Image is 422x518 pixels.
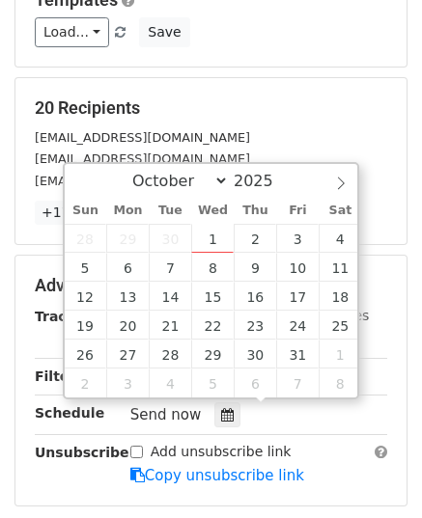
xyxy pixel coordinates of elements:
span: Send now [130,406,202,423]
span: October 8, 2025 [191,253,234,282]
span: September 28, 2025 [65,224,107,253]
span: October 27, 2025 [106,340,149,368]
span: October 13, 2025 [106,282,149,311]
span: November 5, 2025 [191,368,234,397]
span: October 30, 2025 [234,340,276,368]
span: September 30, 2025 [149,224,191,253]
span: November 1, 2025 [319,340,361,368]
small: [EMAIL_ADDRESS][DOMAIN_NAME] [35,151,250,166]
label: Add unsubscribe link [151,442,292,462]
small: [EMAIL_ADDRESS][DOMAIN_NAME] [35,130,250,145]
span: October 19, 2025 [65,311,107,340]
span: October 16, 2025 [234,282,276,311]
span: October 9, 2025 [234,253,276,282]
span: Tue [149,204,191,217]
span: November 2, 2025 [65,368,107,397]
span: October 15, 2025 [191,282,234,311]
span: November 7, 2025 [276,368,319,397]
small: [EMAIL_ADDRESS][DOMAIN_NAME] [35,174,250,188]
span: November 4, 2025 [149,368,191,397]
span: October 12, 2025 [65,282,107,311]
span: October 29, 2025 [191,340,234,368]
span: October 24, 2025 [276,311,319,340]
a: +17 more [35,201,116,225]
span: October 31, 2025 [276,340,319,368]
span: October 28, 2025 [149,340,191,368]
span: Thu [234,204,276,217]
span: October 14, 2025 [149,282,191,311]
span: October 25, 2025 [319,311,361,340]
h5: 20 Recipients [35,97,387,119]
span: October 6, 2025 [106,253,149,282]
span: October 3, 2025 [276,224,319,253]
strong: Filters [35,368,84,384]
span: October 4, 2025 [319,224,361,253]
span: October 20, 2025 [106,311,149,340]
span: October 2, 2025 [234,224,276,253]
button: Save [139,17,189,47]
input: Year [229,172,298,190]
span: October 5, 2025 [65,253,107,282]
iframe: Chat Widget [325,425,422,518]
a: Load... [35,17,109,47]
strong: Unsubscribe [35,445,129,460]
span: November 8, 2025 [319,368,361,397]
strong: Tracking [35,309,99,324]
h5: Advanced [35,275,387,296]
span: November 3, 2025 [106,368,149,397]
span: Mon [106,204,149,217]
span: October 17, 2025 [276,282,319,311]
span: October 1, 2025 [191,224,234,253]
span: October 10, 2025 [276,253,319,282]
a: Copy unsubscribe link [130,467,304,484]
span: October 23, 2025 [234,311,276,340]
span: October 11, 2025 [319,253,361,282]
span: Sat [319,204,361,217]
span: September 29, 2025 [106,224,149,253]
span: Sun [65,204,107,217]
strong: Schedule [35,405,104,421]
span: October 22, 2025 [191,311,234,340]
span: Wed [191,204,234,217]
span: October 21, 2025 [149,311,191,340]
span: October 18, 2025 [319,282,361,311]
span: October 7, 2025 [149,253,191,282]
span: October 26, 2025 [65,340,107,368]
span: Fri [276,204,319,217]
span: November 6, 2025 [234,368,276,397]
